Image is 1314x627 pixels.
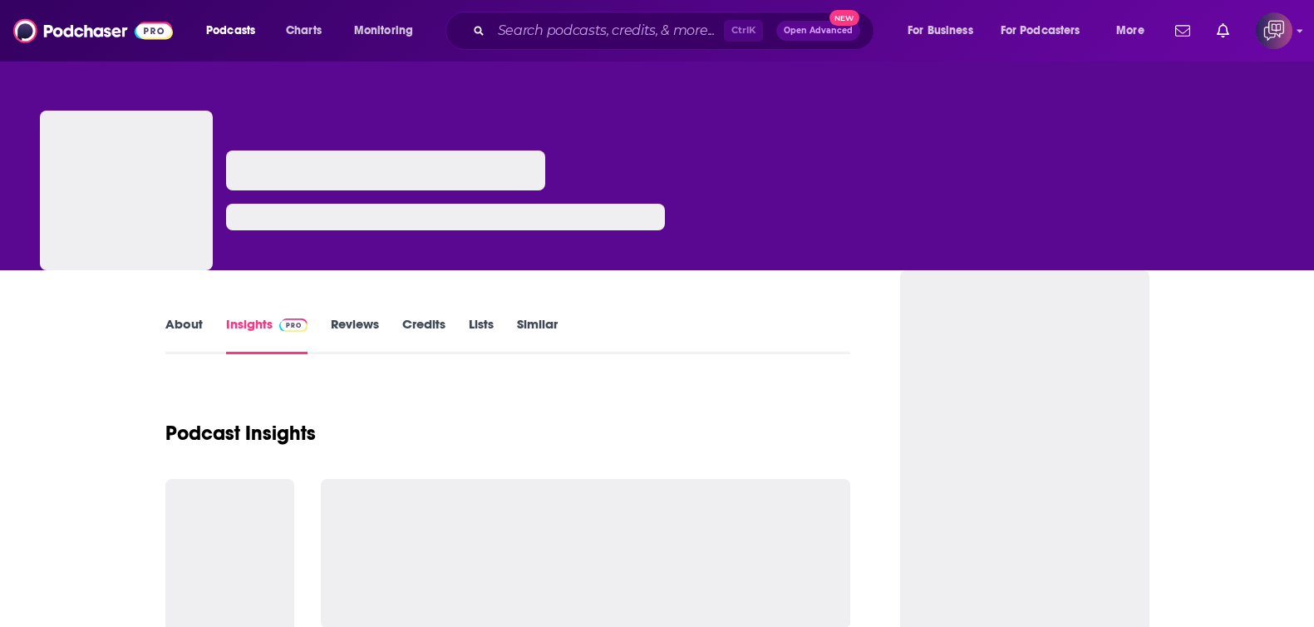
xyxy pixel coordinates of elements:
a: Credits [402,316,445,354]
span: For Business [908,19,973,42]
a: Lists [469,316,494,354]
button: open menu [990,17,1105,44]
a: Similar [517,316,558,354]
span: More [1116,19,1144,42]
span: Charts [286,19,322,42]
button: open menu [342,17,435,44]
a: About [165,316,203,354]
span: Ctrl K [724,20,763,42]
button: open menu [1105,17,1165,44]
img: User Profile [1256,12,1292,49]
button: open menu [194,17,277,44]
button: Open AdvancedNew [776,21,860,41]
span: Monitoring [354,19,413,42]
span: Logged in as corioliscompany [1256,12,1292,49]
span: Podcasts [206,19,255,42]
a: Charts [275,17,332,44]
a: Show notifications dropdown [1210,17,1236,45]
span: Open Advanced [784,27,853,35]
img: Podchaser - Follow, Share and Rate Podcasts [13,15,173,47]
a: Reviews [331,316,379,354]
a: InsightsPodchaser Pro [226,316,308,354]
span: New [829,10,859,26]
button: open menu [896,17,994,44]
a: Show notifications dropdown [1169,17,1197,45]
button: Show profile menu [1256,12,1292,49]
span: For Podcasters [1001,19,1080,42]
input: Search podcasts, credits, & more... [491,17,724,44]
img: Podchaser Pro [279,318,308,332]
h1: Podcast Insights [165,421,316,446]
div: Search podcasts, credits, & more... [461,12,890,50]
